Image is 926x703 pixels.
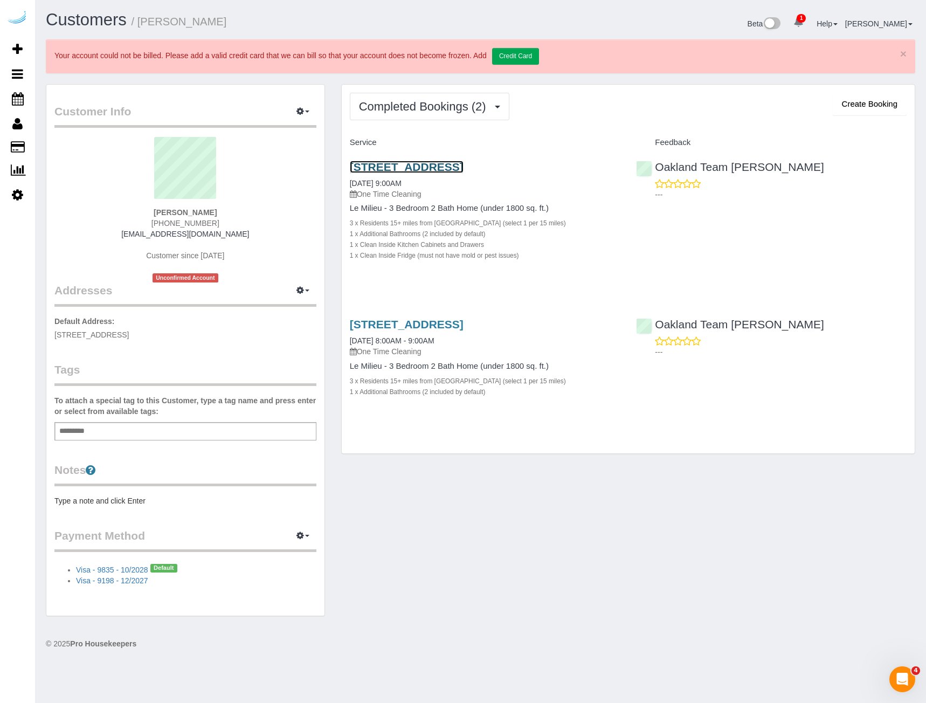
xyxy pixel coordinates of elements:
[121,230,249,238] a: [EMAIL_ADDRESS][DOMAIN_NAME]
[150,564,177,573] span: Default
[350,230,486,238] small: 1 x Additional Bathrooms (2 included by default)
[350,241,484,249] small: 1 x Clean Inside Kitchen Cabinets and Drawers
[636,318,824,330] a: Oakland Team [PERSON_NAME]
[350,219,566,227] small: 3 x Residents 15+ miles from [GEOGRAPHIC_DATA] (select 1 per 15 miles)
[54,362,316,386] legend: Tags
[817,19,838,28] a: Help
[350,388,486,396] small: 1 x Additional Bathrooms (2 included by default)
[350,346,620,357] p: One Time Cleaning
[788,11,809,35] a: 1
[350,204,620,213] h4: Le Milieu - 3 Bedroom 2 Bath Home (under 1800 sq. ft.)
[54,104,316,128] legend: Customer Info
[900,48,907,59] a: ×
[46,638,915,649] div: © 2025
[655,189,907,200] p: ---
[132,16,227,27] small: / [PERSON_NAME]
[350,189,620,199] p: One Time Cleaning
[54,316,115,327] label: Default Address:
[889,666,915,692] iframe: Intercom live chat
[350,138,620,147] h4: Service
[350,161,464,173] a: [STREET_ADDRESS]
[350,336,434,345] a: [DATE] 8:00AM - 9:00AM
[46,10,127,29] a: Customers
[54,395,316,417] label: To attach a special tag to this Customer, type a tag name and press enter or select from availabl...
[655,347,907,357] p: ---
[76,576,148,585] a: Visa - 9198 - 12/2027
[350,179,402,188] a: [DATE] 9:00AM
[350,377,566,385] small: 3 x Residents 15+ miles from [GEOGRAPHIC_DATA] (select 1 per 15 miles)
[54,495,316,506] pre: Type a note and click Enter
[845,19,913,28] a: [PERSON_NAME]
[797,14,806,23] span: 1
[54,330,129,339] span: [STREET_ADDRESS]
[350,252,519,259] small: 1 x Clean Inside Fridge (must not have mold or pest issues)
[76,566,148,574] a: Visa - 9835 - 10/2028
[359,100,492,113] span: Completed Bookings (2)
[636,138,907,147] h4: Feedback
[748,19,781,28] a: Beta
[636,161,824,173] a: Oakland Team [PERSON_NAME]
[833,93,907,115] button: Create Booking
[763,17,780,31] img: New interface
[54,51,539,60] span: Your account could not be billed. Please add a valid credit card that we can bill so that your ac...
[154,208,217,217] strong: [PERSON_NAME]
[70,639,136,648] strong: Pro Housekeepers
[146,251,224,260] span: Customer since [DATE]
[911,666,920,675] span: 4
[350,318,464,330] a: [STREET_ADDRESS]
[54,462,316,486] legend: Notes
[153,273,218,282] span: Unconfirmed Account
[350,93,509,120] button: Completed Bookings (2)
[492,48,539,65] a: Credit Card
[350,362,620,371] h4: Le Milieu - 3 Bedroom 2 Bath Home (under 1800 sq. ft.)
[151,219,219,228] span: [PHONE_NUMBER]
[6,11,28,26] img: Automaid Logo
[54,528,316,552] legend: Payment Method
